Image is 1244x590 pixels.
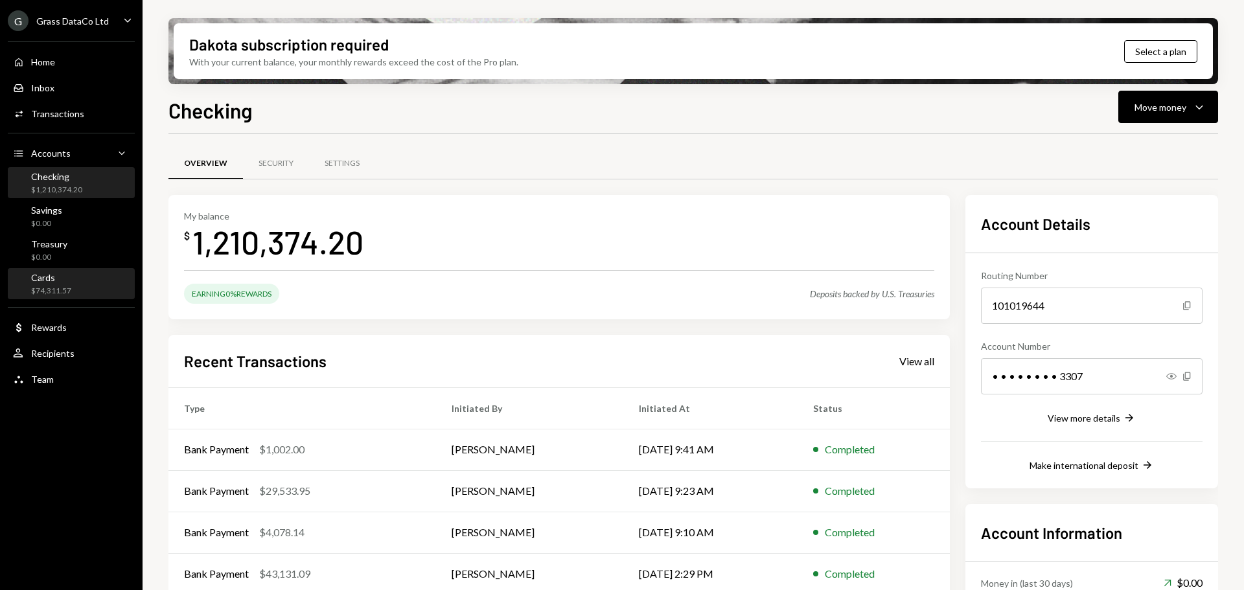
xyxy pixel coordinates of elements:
div: $43,131.09 [259,566,310,582]
a: Security [243,147,309,180]
div: • • • • • • • • 3307 [981,358,1203,394]
h1: Checking [168,97,253,123]
h2: Recent Transactions [184,350,327,372]
button: View more details [1048,411,1136,425]
h2: Account Details [981,213,1203,234]
a: Treasury$0.00 [8,234,135,266]
div: $4,078.14 [259,525,305,540]
div: Checking [31,171,82,182]
div: Routing Number [981,269,1203,282]
div: $0.00 [31,252,67,263]
td: [DATE] 9:23 AM [623,470,798,512]
a: Accounts [8,141,135,165]
div: Treasury [31,238,67,249]
div: Dakota subscription required [189,34,389,55]
div: Savings [31,205,62,216]
div: Bank Payment [184,566,249,582]
div: Settings [325,158,360,169]
div: Security [259,158,294,169]
div: Account Number [981,339,1203,353]
div: Make international deposit [1030,460,1138,471]
th: Type [168,387,436,429]
div: Deposits backed by U.S. Treasuries [810,288,934,299]
a: View all [899,354,934,368]
h2: Account Information [981,522,1203,543]
th: Initiated By [436,387,623,429]
td: [DATE] 9:10 AM [623,512,798,553]
div: $74,311.57 [31,286,71,297]
div: Transactions [31,108,84,119]
div: $1,210,374.20 [31,185,82,196]
a: Savings$0.00 [8,201,135,232]
a: Overview [168,147,243,180]
a: Checking$1,210,374.20 [8,167,135,198]
th: Status [798,387,950,429]
div: Cards [31,272,71,283]
div: View more details [1048,413,1120,424]
div: Completed [825,525,875,540]
div: Accounts [31,148,71,159]
div: Rewards [31,322,67,333]
div: $0.00 [31,218,62,229]
div: My balance [184,210,363,221]
a: Team [8,367,135,391]
div: 1,210,374.20 [192,221,363,262]
td: [PERSON_NAME] [436,470,623,512]
td: [PERSON_NAME] [436,429,623,470]
a: Cards$74,311.57 [8,268,135,299]
a: Recipients [8,341,135,365]
div: Move money [1135,100,1186,114]
td: [DATE] 9:41 AM [623,429,798,470]
div: $29,533.95 [259,483,310,499]
div: Bank Payment [184,442,249,457]
div: Completed [825,566,875,582]
div: Bank Payment [184,483,249,499]
div: $ [184,229,190,242]
div: Overview [184,158,227,169]
div: Home [31,56,55,67]
button: Select a plan [1124,40,1197,63]
a: Transactions [8,102,135,125]
a: Inbox [8,76,135,99]
a: Home [8,50,135,73]
a: Settings [309,147,375,180]
div: View all [899,355,934,368]
button: Make international deposit [1030,459,1154,473]
div: Completed [825,483,875,499]
div: Inbox [31,82,54,93]
div: $1,002.00 [259,442,305,457]
div: Earning 0% Rewards [184,284,279,304]
div: Bank Payment [184,525,249,540]
td: [PERSON_NAME] [436,512,623,553]
div: G [8,10,29,31]
div: Grass DataCo Ltd [36,16,109,27]
div: Recipients [31,348,75,359]
div: With your current balance, your monthly rewards exceed the cost of the Pro plan. [189,55,518,69]
div: 101019644 [981,288,1203,324]
div: Team [31,374,54,385]
a: Rewards [8,315,135,339]
th: Initiated At [623,387,798,429]
button: Move money [1118,91,1218,123]
div: Completed [825,442,875,457]
div: Money in (last 30 days) [981,576,1073,590]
